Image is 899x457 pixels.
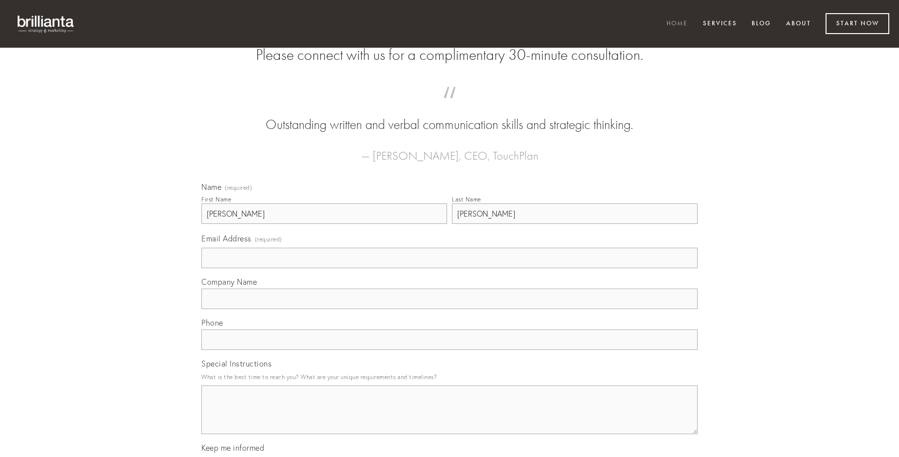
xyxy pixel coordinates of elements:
[201,443,264,453] span: Keep me informed
[660,16,694,32] a: Home
[255,233,282,246] span: (required)
[217,96,682,115] span: “
[452,196,481,203] div: Last Name
[10,10,83,38] img: brillianta - research, strategy, marketing
[201,46,698,64] h2: Please connect with us for a complimentary 30-minute consultation.
[201,318,223,328] span: Phone
[201,182,221,192] span: Name
[201,277,257,287] span: Company Name
[697,16,743,32] a: Services
[780,16,817,32] a: About
[201,370,698,384] p: What is the best time to reach you? What are your unique requirements and timelines?
[201,196,231,203] div: First Name
[201,359,271,368] span: Special Instructions
[217,134,682,165] figcaption: — [PERSON_NAME], CEO, TouchPlan
[225,185,252,191] span: (required)
[745,16,777,32] a: Blog
[201,234,252,243] span: Email Address
[217,96,682,134] blockquote: Outstanding written and verbal communication skills and strategic thinking.
[826,13,889,34] a: Start Now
